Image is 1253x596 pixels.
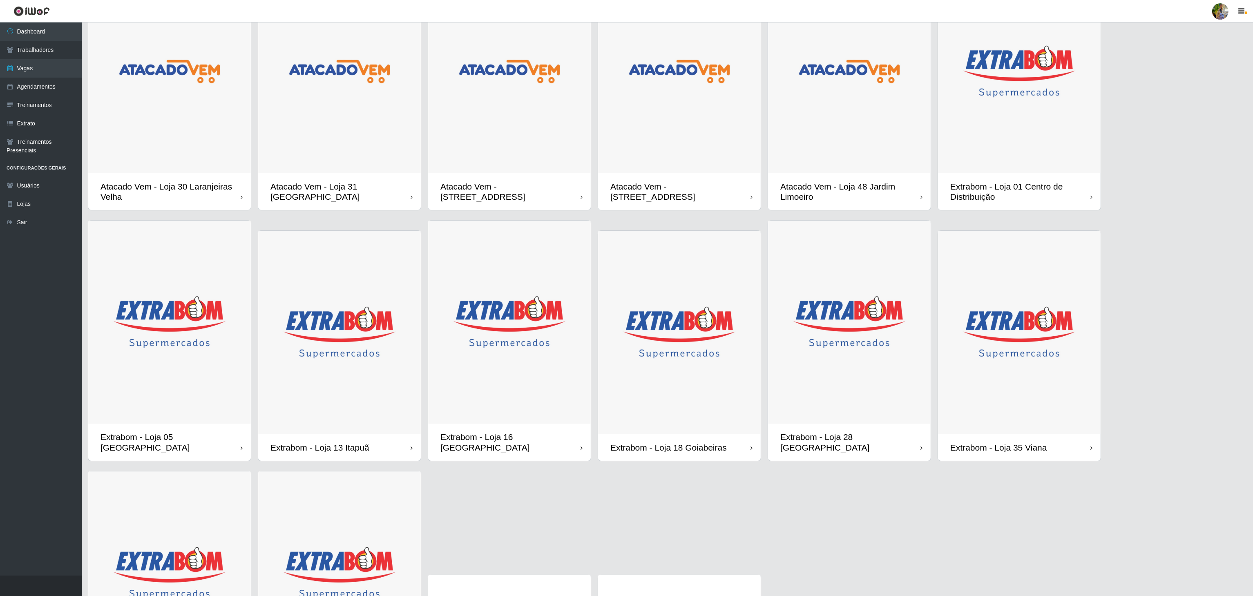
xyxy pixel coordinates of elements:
[88,221,251,461] a: Extrabom - Loja 05 [GEOGRAPHIC_DATA]
[270,181,411,202] div: Atacado Vem - Loja 31 [GEOGRAPHIC_DATA]
[13,6,50,16] img: CoreUI Logo
[610,181,750,202] div: Atacado Vem - [STREET_ADDRESS]
[258,231,421,434] img: cardImg
[768,221,931,461] a: Extrabom - Loja 28 [GEOGRAPHIC_DATA]
[258,231,421,461] a: Extrabom - Loja 13 Itapuã
[950,181,1090,202] div: Extrabom - Loja 01 Centro de Distribuição
[768,221,931,424] img: cardImg
[610,442,727,453] div: Extrabom - Loja 18 Goiabeiras
[440,432,581,452] div: Extrabom - Loja 16 [GEOGRAPHIC_DATA]
[88,221,251,424] img: cardImg
[101,432,241,452] div: Extrabom - Loja 05 [GEOGRAPHIC_DATA]
[938,231,1101,461] a: Extrabom - Loja 35 Viana
[938,231,1101,434] img: cardImg
[598,231,761,461] a: Extrabom - Loja 18 Goiabeiras
[780,432,920,452] div: Extrabom - Loja 28 [GEOGRAPHIC_DATA]
[428,221,591,461] a: Extrabom - Loja 16 [GEOGRAPHIC_DATA]
[270,442,369,453] div: Extrabom - Loja 13 Itapuã
[780,181,920,202] div: Atacado Vem - Loja 48 Jardim Limoeiro
[101,181,241,202] div: Atacado Vem - Loja 30 Laranjeiras Velha
[598,231,761,434] img: cardImg
[428,221,591,424] img: cardImg
[440,181,581,202] div: Atacado Vem - [STREET_ADDRESS]
[950,442,1047,453] div: Extrabom - Loja 35 Viana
